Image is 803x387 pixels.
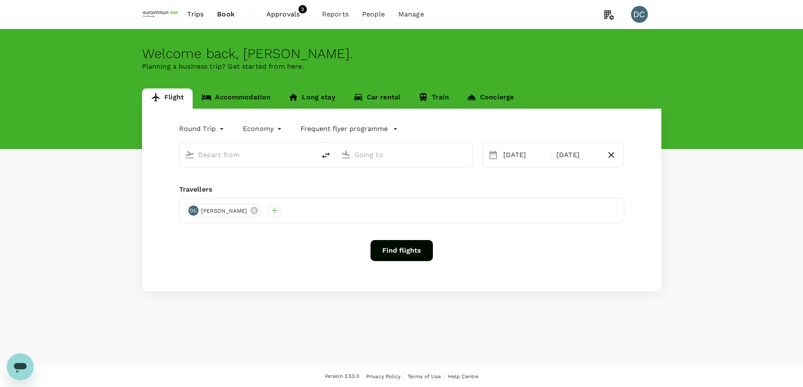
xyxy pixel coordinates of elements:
[362,9,385,19] span: People
[186,204,262,217] div: DC[PERSON_NAME]
[316,145,336,165] button: delete
[188,206,199,216] div: DC
[408,372,441,381] a: Terms of Use
[371,240,433,261] button: Find flights
[448,372,479,381] a: Help Centre
[142,46,661,61] div: Welcome back , [PERSON_NAME] .
[398,9,424,19] span: Manage
[448,374,479,379] span: Help Centre
[355,148,454,161] input: Going to
[187,9,204,19] span: Trips
[196,207,252,215] span: [PERSON_NAME]
[198,148,298,161] input: Depart from
[366,374,400,379] span: Privacy Policy
[408,374,441,379] span: Terms of Use
[500,147,549,163] div: [DATE]
[279,88,344,109] a: Long stay
[325,372,359,381] span: Version 3.53.0
[631,6,648,23] div: DC
[301,124,398,134] button: Frequent flyer programme
[301,124,388,134] p: Frequent flyer programme
[553,147,602,163] div: [DATE]
[179,122,226,136] div: Round Trip
[7,353,34,380] iframe: Button to launch messaging window
[366,372,400,381] a: Privacy Policy
[266,9,309,19] span: Approvals
[217,9,235,19] span: Book
[179,184,624,195] div: Travellers
[142,61,661,72] p: Planning a business trip? Get started from here.
[243,122,284,136] div: Economy
[310,154,312,155] button: Open
[458,88,523,109] a: Concierge
[466,154,468,155] button: Open
[142,5,181,24] img: EUROIMMUN (South East Asia) Pte. Ltd.
[344,88,410,109] a: Car rental
[298,5,307,13] span: 3
[193,88,279,109] a: Accommodation
[142,88,193,109] a: Flight
[322,9,349,19] span: Reports
[409,88,458,109] a: Train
